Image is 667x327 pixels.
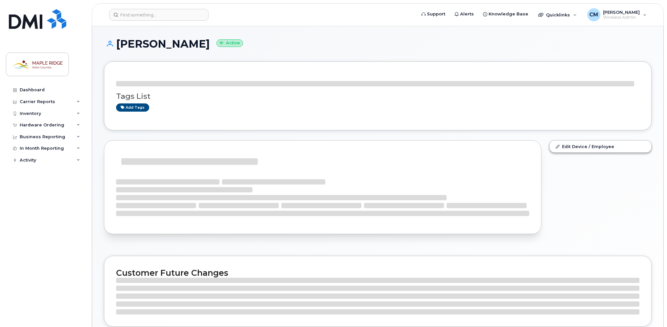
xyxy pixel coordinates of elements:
a: Edit Device / Employee [550,141,651,152]
h1: [PERSON_NAME] [104,38,652,50]
h3: Tags List [116,92,639,100]
a: Add tags [116,103,149,112]
small: Active [216,39,243,47]
h2: Customer Future Changes [116,268,639,278]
